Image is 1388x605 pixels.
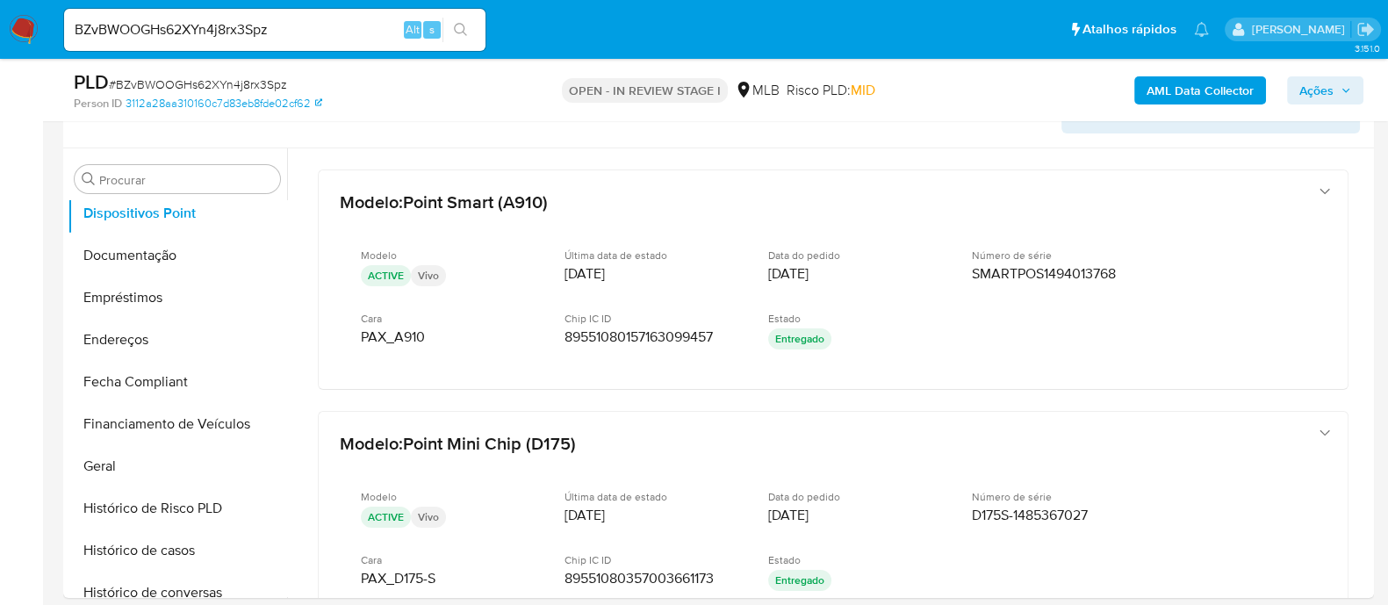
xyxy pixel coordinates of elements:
[442,18,478,42] button: search-icon
[68,361,287,403] button: Fecha Compliant
[1147,76,1254,104] b: AML Data Collector
[735,81,780,100] div: MLB
[1354,41,1379,55] span: 3.151.0
[64,18,485,41] input: Pesquise usuários ou casos...
[429,21,435,38] span: s
[82,172,96,186] button: Procurar
[1299,76,1334,104] span: Ações
[68,487,287,529] button: Histórico de Risco PLD
[126,96,322,112] a: 3112a28aa310160c7d83eb8fde02cf62
[74,96,122,112] b: Person ID
[406,21,420,38] span: Alt
[1194,22,1209,37] a: Notificações
[109,76,287,93] span: # BZvBWOOGHs62XYn4j8rx3Spz
[1134,76,1266,104] button: AML Data Collector
[1287,76,1363,104] button: Ações
[68,192,287,234] button: Dispositivos Point
[1356,20,1375,39] a: Sair
[68,234,287,277] button: Documentação
[562,78,728,103] p: OPEN - IN REVIEW STAGE I
[68,445,287,487] button: Geral
[68,277,287,319] button: Empréstimos
[68,319,287,361] button: Endereços
[1251,21,1350,38] p: laisa.felismino@mercadolivre.com
[851,80,875,100] span: MID
[68,403,287,445] button: Financiamento de Veículos
[68,529,287,572] button: Histórico de casos
[1082,20,1176,39] span: Atalhos rápidos
[99,172,273,188] input: Procurar
[74,68,109,96] b: PLD
[787,81,875,100] span: Risco PLD:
